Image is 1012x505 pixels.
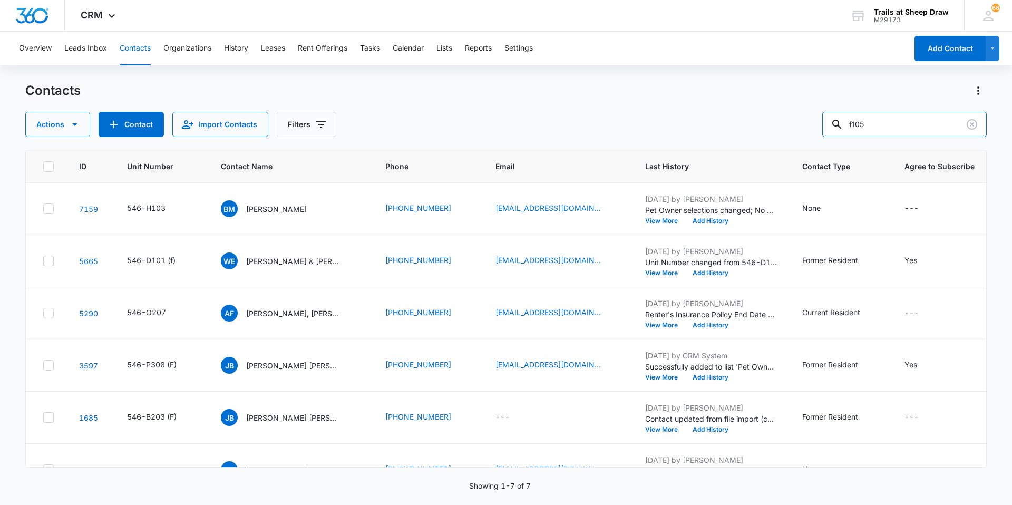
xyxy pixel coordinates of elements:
div: Contact Type - Current Resident - Select to Edit Field [802,307,879,319]
button: Add History [685,426,736,433]
button: Add Contact [99,112,164,137]
span: Contact Name [221,161,345,172]
div: Phone - (970) 302-6039 - Select to Edit Field [385,255,470,267]
a: [EMAIL_ADDRESS][DOMAIN_NAME] [495,255,601,266]
div: Agree to Subscribe - - Select to Edit Field [904,463,938,476]
button: View More [645,322,685,328]
p: [DATE] by [PERSON_NAME] [645,454,777,465]
div: Email - bigboioakley21@gmail.com - Select to Edit Field [495,359,620,372]
p: [PERSON_NAME] [246,464,307,475]
div: Unit Number - 546-D101 (f) - Select to Edit Field [127,255,194,267]
div: --- [904,411,919,424]
span: JB [221,409,238,426]
div: None [802,463,821,474]
button: Filters [277,112,336,137]
div: Phone - (719) 330-4671 - Select to Edit Field [385,411,470,424]
div: Phone - (806) 632-7004 - Select to Edit Field [385,463,470,476]
span: BM [221,200,238,217]
div: Email - wyattesplin27@gmail.com - Select to Edit Field [495,255,620,267]
span: Phone [385,161,455,172]
div: Contact Type - None - Select to Edit Field [802,463,840,476]
div: Current Resident [802,307,860,318]
p: Successfully added to list 'Pet Owners'. [645,361,777,372]
div: 546-B203 (F) [127,411,177,422]
a: [EMAIL_ADDRESS][DOMAIN_NAME] [495,359,601,370]
button: Actions [25,112,90,137]
div: Unit Number - - Select to Edit Field [127,463,160,476]
div: --- [904,202,919,215]
button: View More [645,218,685,224]
div: Unit Number - 546-B203 (F) - Select to Edit Field [127,411,196,424]
p: [PERSON_NAME], [PERSON_NAME] & [PERSON_NAME] [PERSON_NAME] [246,308,341,319]
div: Phone - (970) 539-5530 - Select to Edit Field [385,307,470,319]
a: Navigate to contact details page for Wyatt Esplin & Carlos Bernal [79,257,98,266]
button: View More [645,426,685,433]
div: --- [127,463,141,476]
p: [PERSON_NAME] [246,203,307,215]
div: Unit Number - 546-O207 - Select to Edit Field [127,307,185,319]
div: Phone - (970) 308-0422 - Select to Edit Field [385,202,470,215]
p: [DATE] by [PERSON_NAME] [645,402,777,413]
div: Contact Name - Bernadette Martinez - Select to Edit Field [221,200,326,217]
div: Email - Berniemartinez242@gmail.com - Select to Edit Field [495,202,620,215]
span: Email [495,161,605,172]
div: --- [495,411,510,424]
a: [PHONE_NUMBER] [385,307,451,318]
button: Contacts [120,32,151,65]
a: [PHONE_NUMBER] [385,255,451,266]
span: WE [221,252,238,269]
button: Leads Inbox [64,32,107,65]
div: Unit Number - 546-H103 - Select to Edit Field [127,202,184,215]
a: [PHONE_NUMBER] [385,202,451,213]
div: Contact Name - Angel Fernandez Barboza, Bernabe Fernandez Garcia & Maria Angelic Barboza Saucedo ... [221,305,360,322]
div: 546-P308 (F) [127,359,177,370]
span: Contact Type [802,161,864,172]
div: Contact Name - Abegail Bernal - Select to Edit Field [221,461,326,478]
div: Email - abbylouise847@aol.com - Select to Edit Field [495,463,620,476]
button: Rent Offerings [298,32,347,65]
a: Navigate to contact details page for Angel Fernandez Barboza, Bernabe Fernandez Garcia & Maria An... [79,309,98,318]
button: History [224,32,248,65]
div: Email - afernandezbarboza@gmail.com - Select to Edit Field [495,307,620,319]
div: Contact Type - Former Resident - Select to Edit Field [802,255,877,267]
div: Email - - Select to Edit Field [495,411,529,424]
div: --- [904,307,919,319]
span: Agree to Subscribe [904,161,975,172]
div: Contact Type - None - Select to Edit Field [802,202,840,215]
p: [DATE] by [PERSON_NAME] [645,193,777,205]
a: [EMAIL_ADDRESS][DOMAIN_NAME] [495,463,601,474]
button: Settings [504,32,533,65]
button: Organizations [163,32,211,65]
div: Contact Type - Former Resident - Select to Edit Field [802,411,877,424]
button: Add History [685,270,736,276]
p: Contact updated from file import (contacts-20231023195256.csv): -- [645,465,777,477]
p: [DATE] by CRM System [645,350,777,361]
button: Clear [964,116,980,133]
button: Tasks [360,32,380,65]
div: Agree to Subscribe - - Select to Edit Field [904,307,938,319]
button: Actions [970,82,987,99]
div: 546-D101 (f) [127,255,176,266]
a: [EMAIL_ADDRESS][DOMAIN_NAME] [495,202,601,213]
div: --- [904,463,919,476]
div: Contact Type - Former Resident - Select to Edit Field [802,359,877,372]
div: Yes [904,359,917,370]
button: Add History [685,374,736,381]
p: [DATE] by [PERSON_NAME] [645,246,777,257]
button: Add History [685,218,736,224]
button: Add History [685,322,736,328]
p: [DATE] by [PERSON_NAME] [645,298,777,309]
a: Navigate to contact details page for Bernadette Martinez [79,205,98,213]
button: Overview [19,32,52,65]
h1: Contacts [25,83,81,99]
div: notifications count [991,4,1000,12]
div: Yes [904,255,917,266]
a: [PHONE_NUMBER] [385,359,451,370]
a: [PHONE_NUMBER] [385,463,451,474]
span: JB [221,357,238,374]
div: Agree to Subscribe - Yes - Select to Edit Field [904,255,936,267]
div: Contact Name - Jameston Brady Wyatt Esplin Carlos Bernal - Select to Edit Field [221,357,360,374]
button: View More [645,374,685,381]
button: Import Contacts [172,112,268,137]
a: Navigate to contact details page for Jonathan Baroz Maximilian Bernard [79,413,98,422]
